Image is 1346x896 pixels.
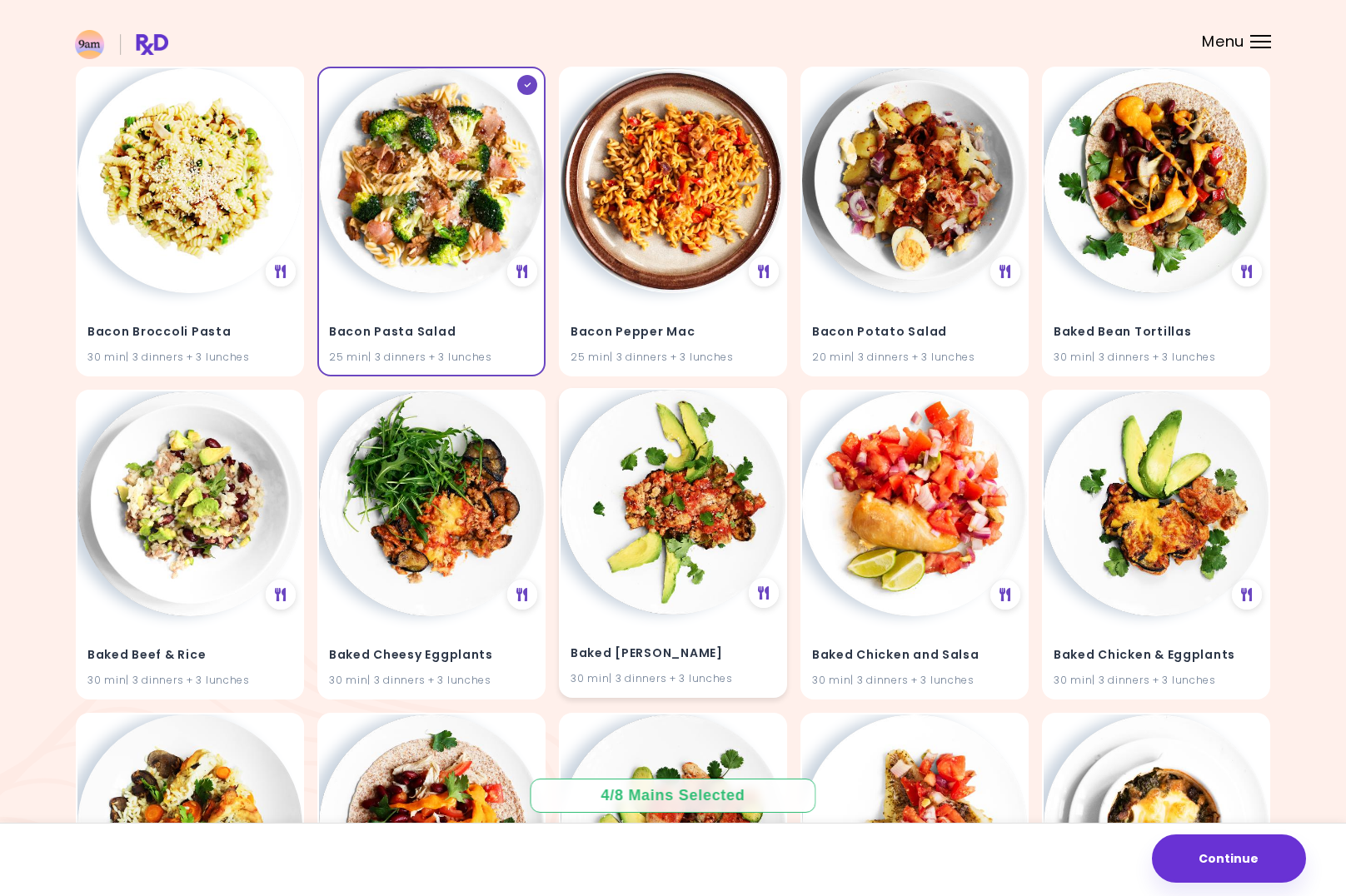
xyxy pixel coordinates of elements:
[1054,642,1259,669] h4: Baked Chicken & Eggplants
[1232,580,1262,610] div: See Meal Plan
[812,642,1017,669] h4: Baked Chicken and Salsa
[990,257,1020,287] div: See Meal Plan
[1054,349,1259,365] div: 30 min | 3 dinners + 3 lunches
[87,642,292,669] h4: Baked Beef & Rice
[812,319,1017,346] h4: Bacon Potato Salad
[1152,834,1306,883] button: Continue
[571,319,775,346] h4: Bacon Pepper Mac
[1054,319,1259,346] h4: Baked Bean Tortillas
[507,580,537,610] div: See Meal Plan
[87,672,292,688] div: 30 min | 3 dinners + 3 lunches
[812,349,1017,365] div: 20 min | 3 dinners + 3 lunches
[812,672,1017,688] div: 30 min | 3 dinners + 3 lunches
[571,640,775,667] h4: Baked Cheesy Zucchinis
[87,349,292,365] div: 30 min | 3 dinners + 3 lunches
[87,319,292,346] h4: Bacon Broccoli Pasta
[749,578,779,608] div: See Meal Plan
[589,785,757,806] div: 4 / 8 Mains Selected
[571,349,775,365] div: 25 min | 3 dinners + 3 lunches
[1232,257,1262,287] div: See Meal Plan
[507,257,537,287] div: See Meal Plan
[1054,672,1259,688] div: 30 min | 3 dinners + 3 lunches
[329,642,534,669] h4: Baked Cheesy Eggplants
[266,580,296,610] div: See Meal Plan
[749,257,779,287] div: See Meal Plan
[329,319,534,346] h4: Bacon Pasta Salad
[266,257,296,287] div: See Meal Plan
[75,30,168,59] img: RxDiet
[329,672,534,688] div: 30 min | 3 dinners + 3 lunches
[329,349,534,365] div: 25 min | 3 dinners + 3 lunches
[1202,34,1244,49] span: Menu
[990,580,1020,610] div: See Meal Plan
[571,670,775,686] div: 30 min | 3 dinners + 3 lunches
